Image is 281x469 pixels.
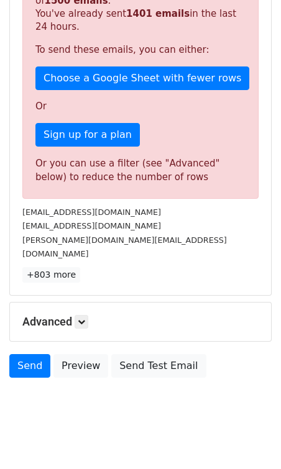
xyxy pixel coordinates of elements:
[22,267,80,283] a: +803 more
[219,409,281,469] iframe: Chat Widget
[111,354,206,378] a: Send Test Email
[53,354,108,378] a: Preview
[35,66,249,90] a: Choose a Google Sheet with fewer rows
[22,207,161,217] small: [EMAIL_ADDRESS][DOMAIN_NAME]
[35,123,140,147] a: Sign up for a plan
[35,43,246,57] p: To send these emails, you can either:
[22,315,259,329] h5: Advanced
[22,221,161,230] small: [EMAIL_ADDRESS][DOMAIN_NAME]
[22,235,227,259] small: [PERSON_NAME][DOMAIN_NAME][EMAIL_ADDRESS][DOMAIN_NAME]
[126,8,190,19] strong: 1401 emails
[35,100,246,113] p: Or
[35,157,246,184] div: Or you can use a filter (see "Advanced" below) to reduce the number of rows
[9,354,50,378] a: Send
